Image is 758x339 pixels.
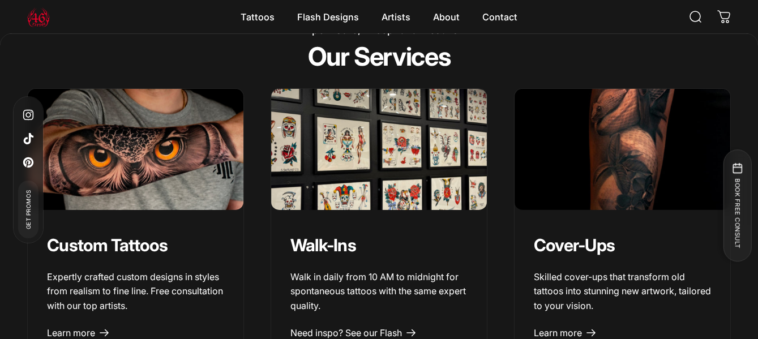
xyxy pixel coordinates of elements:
[712,5,736,29] a: 0 items
[534,271,711,311] span: Skilled cover-ups that transform old tattoos into stunning new artwork, tailored to your vision.
[290,327,402,338] span: Need inspo? See our Flash
[47,270,224,314] p: Expertly crafted custom designs in styles from realism to fine line. Free consultation with our t...
[286,5,370,29] summary: Flash Designs
[24,190,33,229] span: Get Promos
[308,44,349,69] animate-element: Our
[47,235,224,256] p: Custom Tattoos
[534,327,597,338] a: Learn more
[534,235,711,256] p: Cover-Ups
[354,44,450,69] animate-element: Services
[47,327,110,338] a: Learn more
[18,181,38,238] a: Get Promos
[471,5,529,29] a: Contact
[290,235,468,256] p: Walk-Ins
[515,89,730,210] a: Cover-Ups
[290,271,466,311] span: Walk in daily from 10 AM to midnight for spontaneous tattoos with the same expert quality.
[229,5,286,29] summary: Tattoos
[271,89,487,210] a: Walk-Ins
[723,150,751,262] button: BOOK FREE CONSULT
[422,5,471,29] summary: About
[28,89,243,210] a: Custom Tattoos
[370,5,422,29] summary: Artists
[534,327,582,338] span: Learn more
[229,5,529,29] nav: Primary
[47,327,95,338] span: Learn more
[300,24,459,35] p: Expert Care, Exceptional Results
[290,327,417,338] a: Need inspo? See our Flash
